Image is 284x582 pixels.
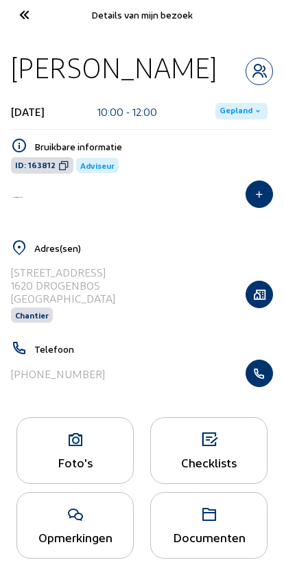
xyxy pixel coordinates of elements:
div: Foto's [17,455,133,469]
div: [PHONE_NUMBER] [11,367,105,380]
div: [PERSON_NAME] [11,50,217,85]
div: Opmerkingen [17,530,133,544]
div: 10:00 - 12:00 [97,105,157,118]
div: 1620 DROGENBOS [11,279,115,292]
h5: Bruikbare informatie [34,141,273,152]
div: Checklists [151,455,267,469]
div: Documenten [151,530,267,544]
div: Details van mijn bezoek [47,9,237,21]
div: [DATE] [11,105,45,118]
span: Chantier [15,310,49,320]
span: Gepland [220,106,252,117]
h5: Telefoon [34,343,273,355]
div: [STREET_ADDRESS] [11,266,115,279]
span: ID: 163812 [15,160,56,171]
span: Adviseur [80,161,115,170]
div: [GEOGRAPHIC_DATA] [11,292,115,305]
img: Energy Protect Ramen & Deuren [11,196,25,199]
h5: Adres(sen) [34,242,273,254]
